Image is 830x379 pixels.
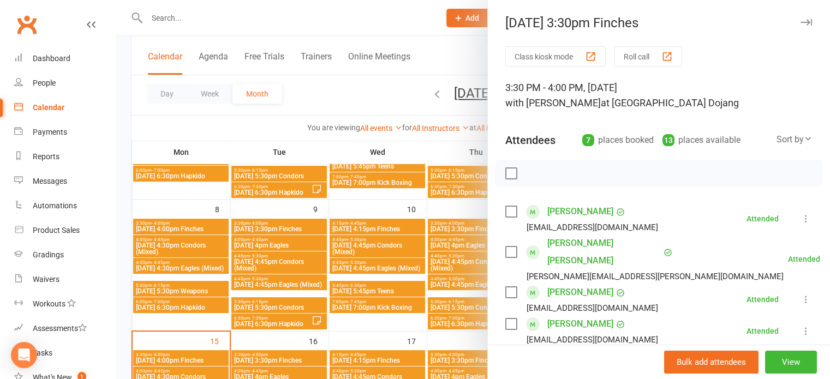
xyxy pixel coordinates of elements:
[777,133,813,147] div: Sort by
[614,46,682,67] button: Roll call
[582,134,594,146] div: 7
[33,250,64,259] div: Gradings
[505,80,813,111] div: 3:30 PM - 4:00 PM, [DATE]
[14,341,115,365] a: Tasks
[14,218,115,243] a: Product Sales
[14,145,115,169] a: Reports
[14,169,115,194] a: Messages
[765,351,817,374] button: View
[13,11,40,38] a: Clubworx
[527,301,658,315] div: [EMAIL_ADDRESS][DOMAIN_NAME]
[33,201,77,210] div: Automations
[33,177,67,185] div: Messages
[33,348,52,357] div: Tasks
[33,128,67,136] div: Payments
[505,133,556,148] div: Attendees
[505,97,601,109] span: with [PERSON_NAME]
[14,316,115,341] a: Assessments
[582,133,654,148] div: places booked
[547,203,613,220] a: [PERSON_NAME]
[547,315,613,333] a: [PERSON_NAME]
[662,133,741,148] div: places available
[747,327,779,335] div: Attended
[547,234,661,269] a: [PERSON_NAME] [PERSON_NAME]
[14,120,115,145] a: Payments
[14,46,115,71] a: Dashboard
[14,194,115,218] a: Automations
[33,275,59,284] div: Waivers
[664,351,759,374] button: Bulk add attendees
[33,299,65,308] div: Workouts
[14,95,115,120] a: Calendar
[601,97,739,109] span: at [GEOGRAPHIC_DATA] Dojang
[505,46,606,67] button: Class kiosk mode
[33,152,59,161] div: Reports
[33,79,56,87] div: People
[747,296,779,303] div: Attended
[527,220,658,234] div: [EMAIL_ADDRESS][DOMAIN_NAME]
[33,226,80,234] div: Product Sales
[14,243,115,267] a: Gradings
[14,292,115,316] a: Workouts
[14,71,115,95] a: People
[33,54,70,63] div: Dashboard
[788,255,820,263] div: Attended
[747,215,779,222] div: Attended
[11,342,37,368] div: Open Intercom Messenger
[488,15,830,31] div: [DATE] 3:30pm Finches
[33,103,64,112] div: Calendar
[14,267,115,292] a: Waivers
[547,284,613,301] a: [PERSON_NAME]
[527,333,658,347] div: [EMAIL_ADDRESS][DOMAIN_NAME]
[527,269,784,284] div: [PERSON_NAME][EMAIL_ADDRESS][PERSON_NAME][DOMAIN_NAME]
[33,324,87,333] div: Assessments
[662,134,674,146] div: 13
